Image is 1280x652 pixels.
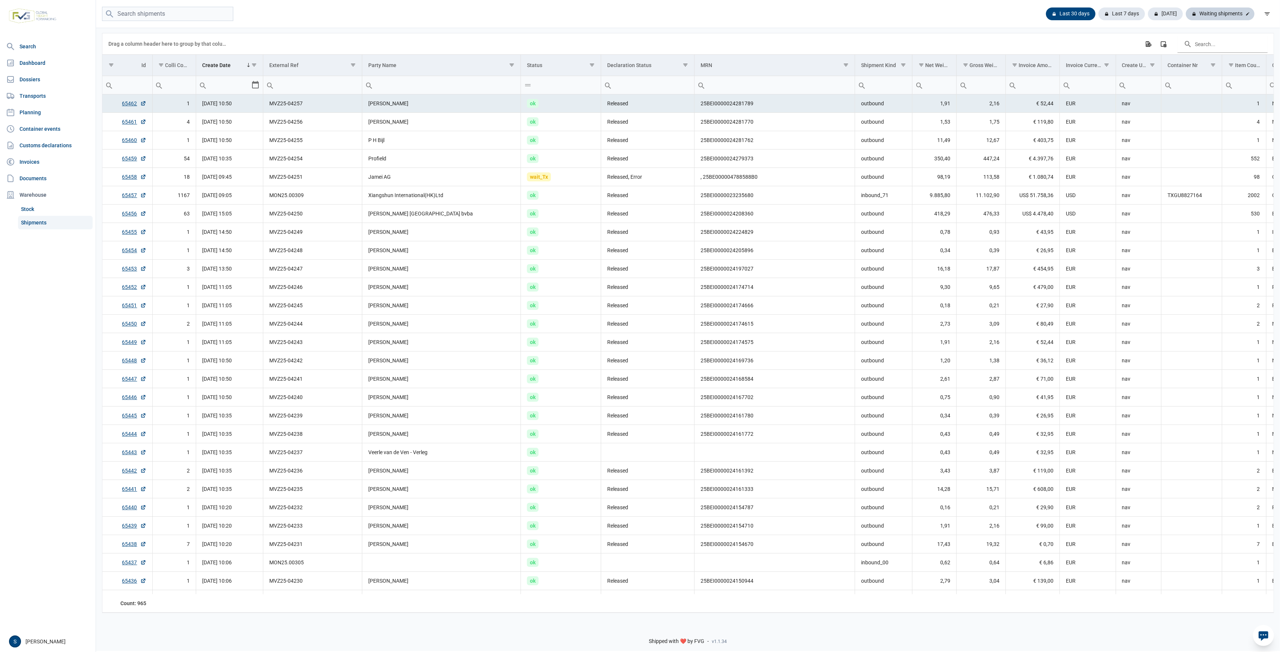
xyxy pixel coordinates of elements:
[855,296,912,315] td: outbound
[362,94,521,113] td: [PERSON_NAME]
[912,131,957,150] td: 11,49
[263,351,362,370] td: MVZ25-04242
[900,62,906,68] span: Show filter options for column 'Shipment Kind'
[1116,370,1161,388] td: nav
[152,150,196,168] td: 54
[695,260,855,278] td: 25BEI0000024197027
[1116,131,1161,150] td: nav
[956,241,1005,260] td: 0,39
[956,370,1005,388] td: 2,87
[122,265,146,272] a: 65453
[912,333,957,351] td: 1,91
[1161,186,1222,205] td: TXGU8827164
[1222,94,1266,113] td: 1
[18,216,93,229] a: Shipments
[3,72,93,87] a: Dossiers
[1178,35,1268,53] input: Search in the data grid
[122,320,146,327] a: 65450
[601,260,695,278] td: Released
[956,278,1005,296] td: 9,65
[122,210,146,217] a: 65456
[683,62,688,68] span: Show filter options for column 'Declaration Status'
[956,223,1005,241] td: 0,93
[1222,131,1266,150] td: 1
[855,205,912,223] td: outbound
[362,113,521,131] td: [PERSON_NAME]
[263,168,362,186] td: MVZ25-04251
[152,186,196,205] td: 1167
[1060,278,1116,296] td: EUR
[509,62,515,68] span: Show filter options for column 'Party Name'
[695,223,855,241] td: 25BEI0000024224829
[601,370,695,388] td: Released
[102,55,152,76] td: Column Id
[1222,370,1266,388] td: 1
[956,131,1005,150] td: 12,67
[521,55,601,76] td: Column Status
[263,76,362,94] input: Filter cell
[601,278,695,296] td: Released
[695,278,855,296] td: 25BEI0000024174714
[695,113,855,131] td: 25BEI0000024281770
[1260,7,1274,21] div: filter
[122,302,146,309] a: 65451
[102,76,152,94] td: Filter cell
[695,76,708,94] div: Search box
[122,375,146,383] a: 65447
[912,351,957,370] td: 1,20
[1222,55,1266,76] td: Column Item Count
[695,76,855,94] td: Filter cell
[601,94,695,113] td: Released
[589,62,595,68] span: Show filter options for column 'Status'
[1222,168,1266,186] td: 98
[122,118,146,126] a: 65461
[1060,76,1116,94] input: Filter cell
[1006,76,1019,94] div: Search box
[601,76,695,94] td: Filter cell
[912,150,957,168] td: 350,40
[3,88,93,103] a: Transports
[912,76,957,94] td: Filter cell
[1006,55,1060,76] td: Column Invoice Amount
[912,113,957,131] td: 1,53
[362,260,521,278] td: [PERSON_NAME]
[263,260,362,278] td: MVZ25-04247
[855,76,912,94] input: Filter cell
[1161,76,1222,94] input: Filter cell
[601,296,695,315] td: Released
[1228,62,1234,68] span: Show filter options for column 'Item Count'
[912,168,957,186] td: 98,19
[956,55,1005,76] td: Column Gross Weight
[855,351,912,370] td: outbound
[855,278,912,296] td: outbound
[1116,205,1161,223] td: nav
[695,150,855,168] td: 25BEI0000024279373
[122,357,146,364] a: 65448
[912,76,926,94] div: Search box
[1222,76,1266,94] td: Filter cell
[122,136,146,144] a: 65460
[263,55,362,76] td: Column External Ref
[601,76,615,94] div: Search box
[152,55,196,76] td: Column Colli Count
[1006,76,1059,94] input: Filter cell
[152,131,196,150] td: 1
[521,76,534,94] div: Search box
[855,94,912,113] td: outbound
[3,138,93,153] a: Customs declarations
[601,223,695,241] td: Released
[362,333,521,351] td: [PERSON_NAME]
[912,315,957,333] td: 2,73
[263,296,362,315] td: MVZ25-04245
[1060,260,1116,278] td: EUR
[601,150,695,168] td: Released
[956,150,1005,168] td: 447,24
[1060,351,1116,370] td: EUR
[1222,260,1266,278] td: 3
[152,388,196,407] td: 1
[1222,296,1266,315] td: 2
[1222,351,1266,370] td: 1
[1222,241,1266,260] td: 1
